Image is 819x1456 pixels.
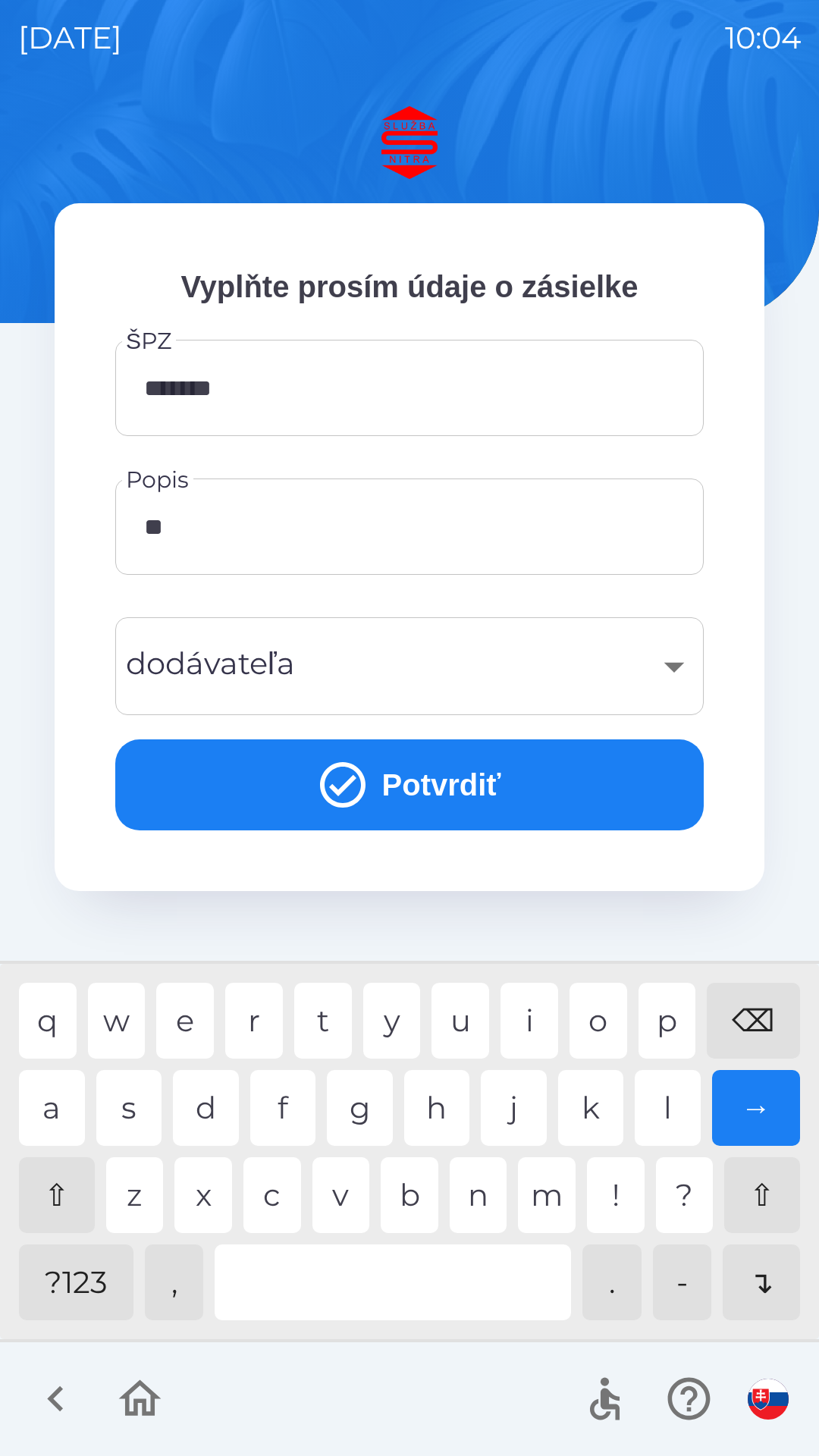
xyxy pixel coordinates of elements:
p: [DATE] [18,15,122,61]
img: Logo [55,106,764,179]
button: Potvrdiť [115,739,704,830]
p: Vyplňte prosím údaje o zásielke [115,264,704,309]
p: 10:04 [725,15,801,61]
label: Popis [126,463,189,496]
label: ŠPZ [126,325,172,357]
img: sk flag [748,1379,789,1420]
